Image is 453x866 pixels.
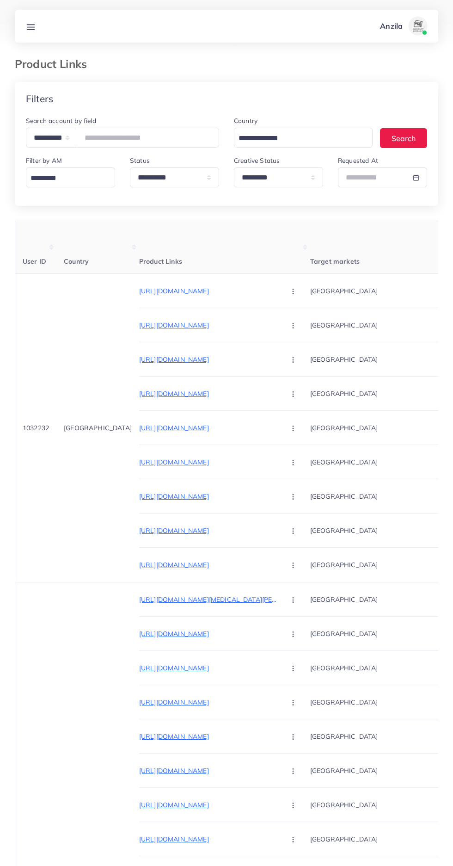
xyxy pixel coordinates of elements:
p: [URL][DOMAIN_NAME] [139,662,278,674]
p: [URL][DOMAIN_NAME] [139,388,278,399]
p: [GEOGRAPHIC_DATA] [310,726,449,747]
label: Status [130,156,150,165]
p: [GEOGRAPHIC_DATA] [310,692,449,712]
p: [GEOGRAPHIC_DATA] [310,760,449,781]
div: Search for option [26,167,115,187]
span: Target markets [310,257,360,266]
p: [GEOGRAPHIC_DATA] [310,452,449,472]
p: [URL][DOMAIN_NAME] [139,354,278,365]
p: [GEOGRAPHIC_DATA] [310,623,449,644]
p: [URL][DOMAIN_NAME][MEDICAL_DATA][PERSON_NAME] [139,594,278,605]
p: [GEOGRAPHIC_DATA] [310,417,449,438]
label: Country [234,116,257,125]
p: [GEOGRAPHIC_DATA] [310,383,449,404]
h4: Filters [26,93,53,105]
span: 1032232 [23,424,49,432]
label: Search account by field [26,116,96,125]
p: [URL][DOMAIN_NAME] [139,457,278,468]
p: [GEOGRAPHIC_DATA] [310,349,449,370]
input: Search for option [235,131,361,146]
p: [URL][DOMAIN_NAME] [139,765,278,776]
div: Search for option [234,128,373,148]
p: [GEOGRAPHIC_DATA] [310,280,449,301]
p: [URL][DOMAIN_NAME] [139,559,278,570]
p: [URL][DOMAIN_NAME] [139,320,278,331]
label: Creative Status [234,156,280,165]
p: [URL][DOMAIN_NAME] [139,731,278,742]
p: [GEOGRAPHIC_DATA] [310,520,449,541]
p: [GEOGRAPHIC_DATA] [310,657,449,678]
span: Country [64,257,89,266]
input: Search for option [27,171,110,186]
p: [URL][DOMAIN_NAME] [139,697,278,708]
h3: Product Links [15,57,94,71]
p: [GEOGRAPHIC_DATA] [310,794,449,815]
p: [GEOGRAPHIC_DATA] [310,829,449,849]
button: Search [380,128,427,148]
a: Anzilaavatar [375,17,431,35]
label: Filter by AM [26,156,62,165]
p: [URL][DOMAIN_NAME] [139,491,278,502]
span: User ID [23,257,46,266]
p: [GEOGRAPHIC_DATA] [310,589,449,610]
p: [URL][DOMAIN_NAME] [139,834,278,845]
span: Product Links [139,257,182,266]
p: [GEOGRAPHIC_DATA] [64,422,132,433]
img: avatar [409,17,427,35]
p: [GEOGRAPHIC_DATA] [310,486,449,507]
label: Requested At [338,156,378,165]
p: [URL][DOMAIN_NAME] [139,799,278,810]
p: Anzila [380,20,403,31]
p: [GEOGRAPHIC_DATA] [310,315,449,335]
p: [URL][DOMAIN_NAME] [139,525,278,536]
p: [URL][DOMAIN_NAME] [139,285,278,297]
p: [URL][DOMAIN_NAME] [139,422,278,433]
p: [GEOGRAPHIC_DATA] [310,555,449,575]
p: [URL][DOMAIN_NAME] [139,628,278,639]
